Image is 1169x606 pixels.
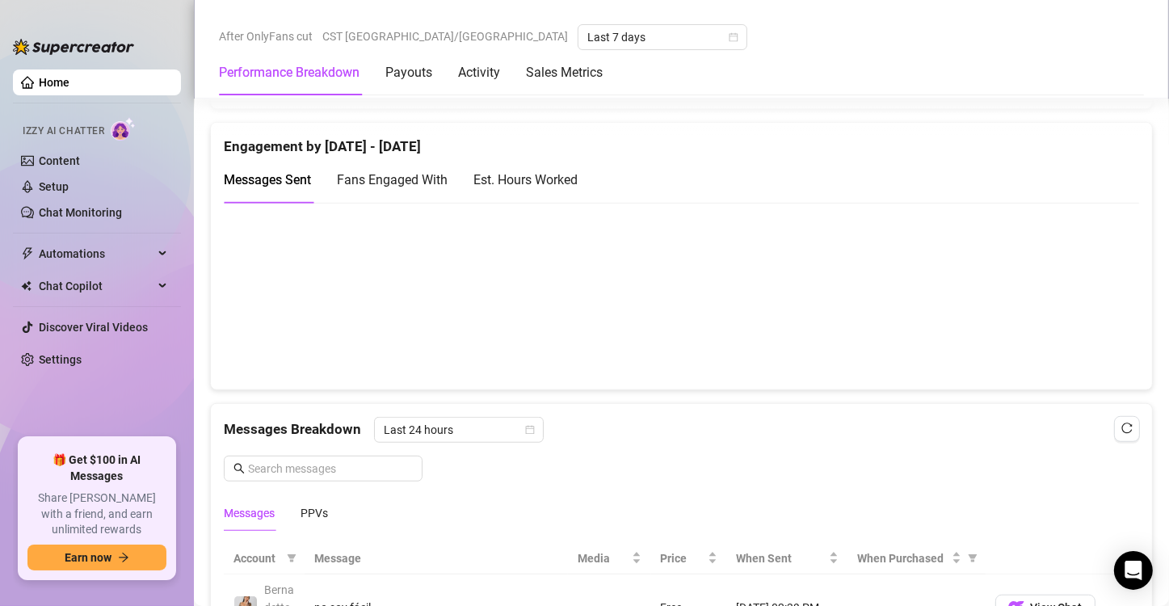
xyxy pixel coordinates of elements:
span: filter [965,546,981,570]
div: Payouts [385,63,432,82]
span: Izzy AI Chatter [23,124,104,139]
img: logo-BBDzfeDw.svg [13,39,134,55]
th: When Purchased [848,543,986,574]
th: Media [568,543,651,574]
span: Chat Copilot [39,273,153,299]
span: search [233,463,245,474]
span: Last 24 hours [384,418,534,442]
div: PPVs [301,504,328,522]
th: Price [651,543,727,574]
span: Account [233,549,280,567]
div: Est. Hours Worked [473,170,578,190]
span: filter [287,553,296,563]
span: thunderbolt [21,247,34,260]
span: Media [578,549,629,567]
span: arrow-right [118,552,129,563]
div: Activity [458,63,500,82]
button: Earn nowarrow-right [27,545,166,570]
th: Message [305,543,568,574]
span: Automations [39,241,153,267]
a: Discover Viral Videos [39,321,148,334]
span: calendar [729,32,738,42]
img: AI Chatter [111,117,136,141]
span: Last 7 days [587,25,738,49]
span: Messages Sent [224,172,311,187]
span: Fans Engaged With [337,172,448,187]
a: Settings [39,353,82,366]
span: reload [1121,423,1133,434]
th: When Sent [727,543,848,574]
span: CST [GEOGRAPHIC_DATA]/[GEOGRAPHIC_DATA] [322,24,568,48]
div: Open Intercom Messenger [1114,551,1153,590]
span: Share [PERSON_NAME] with a friend, and earn unlimited rewards [27,490,166,538]
span: 🎁 Get $100 in AI Messages [27,452,166,484]
a: Setup [39,180,69,193]
span: After OnlyFans cut [219,24,313,48]
span: filter [968,553,978,563]
span: calendar [525,425,535,435]
span: filter [284,546,300,570]
img: Chat Copilot [21,280,32,292]
a: Content [39,154,80,167]
a: Chat Monitoring [39,206,122,219]
div: Sales Metrics [526,63,603,82]
span: Price [661,549,704,567]
span: Earn now [65,551,111,564]
span: When Purchased [858,549,948,567]
div: Messages Breakdown [224,417,1139,443]
span: When Sent [737,549,826,567]
input: Search messages [248,460,413,478]
div: Engagement by [DATE] - [DATE] [224,123,1139,158]
a: Home [39,76,69,89]
div: Performance Breakdown [219,63,360,82]
div: Messages [224,504,275,522]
